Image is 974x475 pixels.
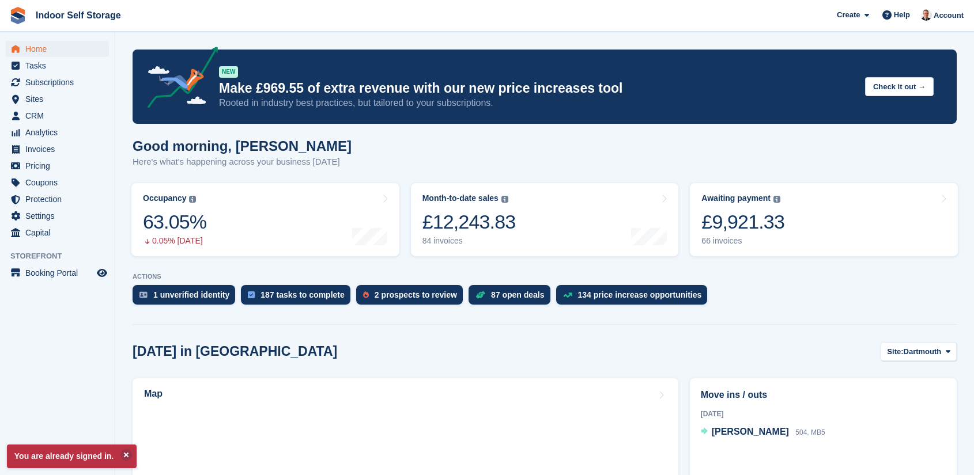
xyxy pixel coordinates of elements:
a: Awaiting payment £9,921.33 66 invoices [690,183,958,256]
div: Month-to-date sales [422,193,499,203]
div: NEW [219,66,238,78]
a: [PERSON_NAME] 504, MB5 [701,425,825,440]
a: 2 prospects to review [356,285,469,310]
div: 0.05% [DATE] [143,236,206,246]
a: 1 unverified identity [133,285,241,310]
img: icon-info-grey-7440780725fd019a000dd9b08b2336e03edf1995a4989e88bcd33f0948082b44.svg [189,196,196,203]
a: menu [6,191,109,207]
a: menu [6,225,109,241]
p: Make £969.55 of extra revenue with our new price increases tool [219,80,856,97]
div: 84 invoices [422,236,516,246]
span: Help [894,9,910,21]
div: Occupancy [143,193,186,203]
img: task-75834270c22a3079a89374b754ae025e5fb1db73e45f91037f5363f120a921f8.svg [248,291,255,298]
span: Subscriptions [25,74,95,90]
div: 66 invoices [701,236,784,246]
button: Site: Dartmouth [881,342,957,361]
a: 187 tasks to complete [241,285,356,310]
p: You are already signed in. [7,444,137,468]
p: ACTIONS [133,273,957,280]
a: menu [6,124,109,140]
a: menu [6,91,109,107]
span: Settings [25,208,95,224]
span: Home [25,41,95,57]
span: Site: [887,346,903,358]
a: menu [6,41,109,57]
img: verify_identity-adf6edd0f0f0b5bbfe63781bf79b02c33cf7c696d77639b501bdc392416b5a36.svg [139,291,148,298]
a: menu [6,58,109,74]
div: £12,243.83 [422,210,516,234]
span: Protection [25,191,95,207]
div: Awaiting payment [701,193,771,203]
a: menu [6,108,109,124]
span: Invoices [25,141,95,157]
div: £9,921.33 [701,210,784,234]
img: prospect-51fa495bee0391a8d652442698ab0144808aea92771e9ea1ae160a38d050c398.svg [363,291,369,298]
span: [PERSON_NAME] [712,427,789,436]
div: 87 open deals [491,290,545,299]
button: Check it out → [865,77,934,96]
h2: [DATE] in [GEOGRAPHIC_DATA] [133,344,337,359]
span: Create [837,9,860,21]
h2: Move ins / outs [701,388,946,402]
div: 1 unverified identity [153,290,229,299]
img: price_increase_opportunities-93ffe204e8149a01c8c9dc8f82e8f89637d9d84a8eef4429ea346261dce0b2c0.svg [563,292,572,298]
div: 63.05% [143,210,206,234]
p: Rooted in industry best practices, but tailored to your subscriptions. [219,97,856,109]
img: price-adjustments-announcement-icon-8257ccfd72463d97f412b2fc003d46551f7dbcb40ab6d574587a9cd5c0d94... [138,47,218,112]
span: Sites [25,91,95,107]
div: [DATE] [701,409,946,419]
img: stora-icon-8386f47178a22dfd0bd8f6a31ec36ba5ce8667c1dd55bd0f319d3a0aa187defe.svg [9,7,27,24]
a: menu [6,265,109,281]
div: 2 prospects to review [375,290,457,299]
img: icon-info-grey-7440780725fd019a000dd9b08b2336e03edf1995a4989e88bcd33f0948082b44.svg [773,196,780,203]
a: Preview store [95,266,109,280]
span: 504, MB5 [795,428,825,436]
img: icon-info-grey-7440780725fd019a000dd9b08b2336e03edf1995a4989e88bcd33f0948082b44.svg [501,196,508,203]
span: Account [934,10,964,21]
a: menu [6,174,109,191]
a: menu [6,158,109,174]
span: Coupons [25,174,95,191]
span: Analytics [25,124,95,140]
a: menu [6,74,109,90]
p: Here's what's happening across your business [DATE] [133,155,352,169]
span: CRM [25,108,95,124]
a: Month-to-date sales £12,243.83 84 invoices [411,183,679,256]
span: Capital [25,225,95,241]
div: 187 tasks to complete [261,290,345,299]
div: 134 price increase opportunities [578,290,702,299]
span: Dartmouth [904,346,942,358]
img: Tim Bishop [920,9,932,21]
a: Indoor Self Storage [31,6,126,25]
h1: Good morning, [PERSON_NAME] [133,138,352,154]
a: Occupancy 63.05% 0.05% [DATE] [131,183,399,256]
img: deal-1b604bf984904fb50ccaf53a9ad4b4a5d6e5aea283cecdc64d6e3604feb123c2.svg [475,291,485,299]
a: 87 open deals [469,285,556,310]
span: Storefront [10,250,115,262]
span: Booking Portal [25,265,95,281]
span: Pricing [25,158,95,174]
a: 134 price increase opportunities [556,285,713,310]
h2: Map [144,389,163,399]
span: Tasks [25,58,95,74]
a: menu [6,141,109,157]
a: menu [6,208,109,224]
